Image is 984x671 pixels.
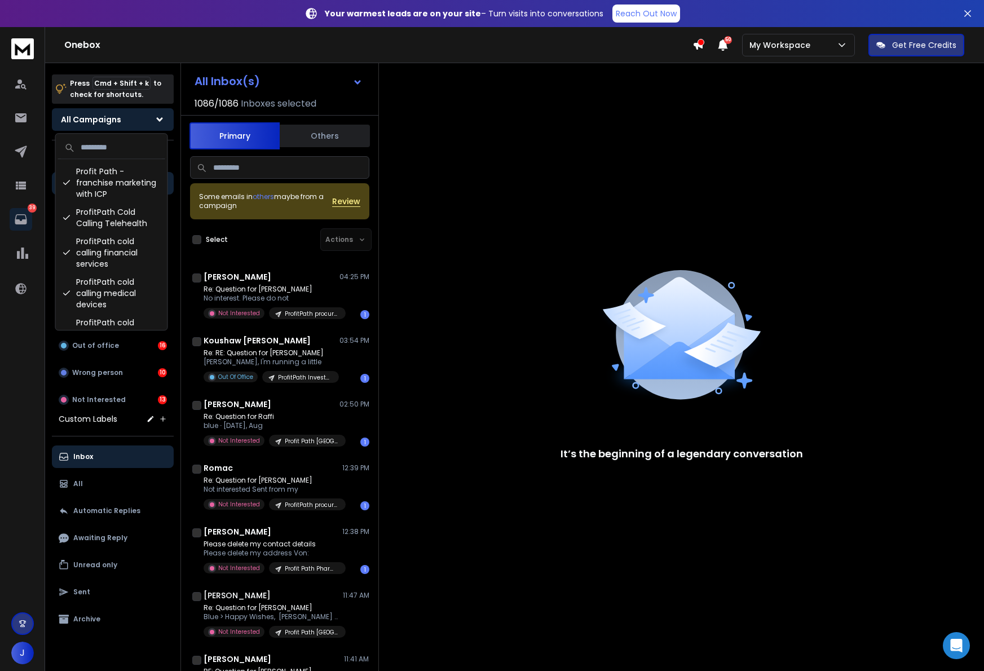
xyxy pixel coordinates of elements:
[58,232,165,273] div: ProfitPath cold calling financial services
[360,565,369,574] div: 1
[72,341,119,350] p: Out of office
[218,373,253,381] p: Out Of Office
[204,476,339,485] p: Re: Question for [PERSON_NAME]
[204,590,271,601] h1: [PERSON_NAME]
[285,564,339,573] p: Profit Path Pharma Europe Relaunch
[204,348,339,357] p: Re: RE: Question for [PERSON_NAME]
[204,357,339,367] p: [PERSON_NAME], I'm running a little
[28,204,37,213] p: 39
[204,485,339,494] p: Not interested Sent from my
[204,654,271,665] h1: [PERSON_NAME]
[204,549,339,558] p: Please delete my address Von:
[332,196,360,207] span: Review
[52,149,174,165] h3: Filters
[204,540,339,549] p: Please delete my contact details
[59,413,117,425] h3: Custom Labels
[749,39,815,51] p: My Workspace
[204,294,339,303] p: No interest. Please do not
[204,603,339,612] p: Re: Question for [PERSON_NAME]
[892,39,956,51] p: Get Free Credits
[204,612,339,621] p: Blue > Happy Wishes, [PERSON_NAME] CEO, Realtor®
[58,162,165,203] div: Profit Path - franchise marketing with ICP
[285,310,339,318] p: ProfitPath procurement consulting WORLDWIDE---Rerun
[278,373,332,382] p: ProfitPath Investment Bank rerun
[189,122,280,149] button: Primary
[204,285,339,294] p: Re: Question for [PERSON_NAME]
[360,501,369,510] div: 1
[206,235,228,244] label: Select
[218,436,260,445] p: Not Interested
[92,77,151,90] span: Cmd + Shift + k
[360,310,369,319] div: 1
[204,462,233,474] h1: Romac
[724,36,732,44] span: 50
[73,560,117,570] p: Unread only
[253,192,274,201] span: others
[344,655,369,664] p: 11:41 AM
[342,527,369,536] p: 12:38 PM
[339,336,369,345] p: 03:54 PM
[58,314,165,365] div: ProfitPath cold calling electronic manufacturing packaging
[218,628,260,636] p: Not Interested
[339,272,369,281] p: 04:25 PM
[360,438,369,447] div: 1
[241,97,316,111] h3: Inboxes selected
[325,8,603,19] p: – Turn visits into conversations
[343,591,369,600] p: 11:47 AM
[158,368,167,377] div: 10
[285,628,339,637] p: Profit Path [GEOGRAPHIC_DATA],[GEOGRAPHIC_DATA],[GEOGRAPHIC_DATA] C-suite Founder Real Estate(Err...
[73,533,127,542] p: Awaiting Reply
[285,501,339,509] p: ProfitPath procurement consulting WORLDWIDE---Rerun
[61,114,121,125] h1: All Campaigns
[285,437,339,445] p: Profit Path [GEOGRAPHIC_DATA],[GEOGRAPHIC_DATA],[GEOGRAPHIC_DATA] C-suite Founder Real Estate(Err...
[218,500,260,509] p: Not Interested
[204,526,271,537] h1: [PERSON_NAME]
[204,271,271,282] h1: [PERSON_NAME]
[64,38,692,52] h1: Onebox
[73,452,93,461] p: Inbox
[616,8,677,19] p: Reach Out Now
[204,412,339,421] p: Re: Question for Raffi
[70,78,161,100] p: Press to check for shortcuts.
[58,203,165,232] div: ProfitPath Cold Calling Telehealth
[72,368,123,377] p: Wrong person
[73,588,90,597] p: Sent
[339,400,369,409] p: 02:50 PM
[218,564,260,572] p: Not Interested
[342,463,369,473] p: 12:39 PM
[72,395,126,404] p: Not Interested
[158,341,167,350] div: 16
[73,479,83,488] p: All
[204,421,339,430] p: blue ᐧ [DATE], Aug
[204,399,271,410] h1: [PERSON_NAME]
[73,506,140,515] p: Automatic Replies
[73,615,100,624] p: Archive
[280,123,370,148] button: Others
[11,642,34,664] span: J
[11,38,34,59] img: logo
[195,97,239,111] span: 1086 / 1086
[199,192,332,210] div: Some emails in maybe from a campaign
[158,395,167,404] div: 13
[360,374,369,383] div: 1
[561,446,803,462] p: It’s the beginning of a legendary conversation
[325,8,481,19] strong: Your warmest leads are on your site
[204,335,311,346] h1: Koushaw [PERSON_NAME]
[943,632,970,659] div: Open Intercom Messenger
[218,309,260,317] p: Not Interested
[58,273,165,314] div: ProfitPath cold calling medical devices
[195,76,260,87] h1: All Inbox(s)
